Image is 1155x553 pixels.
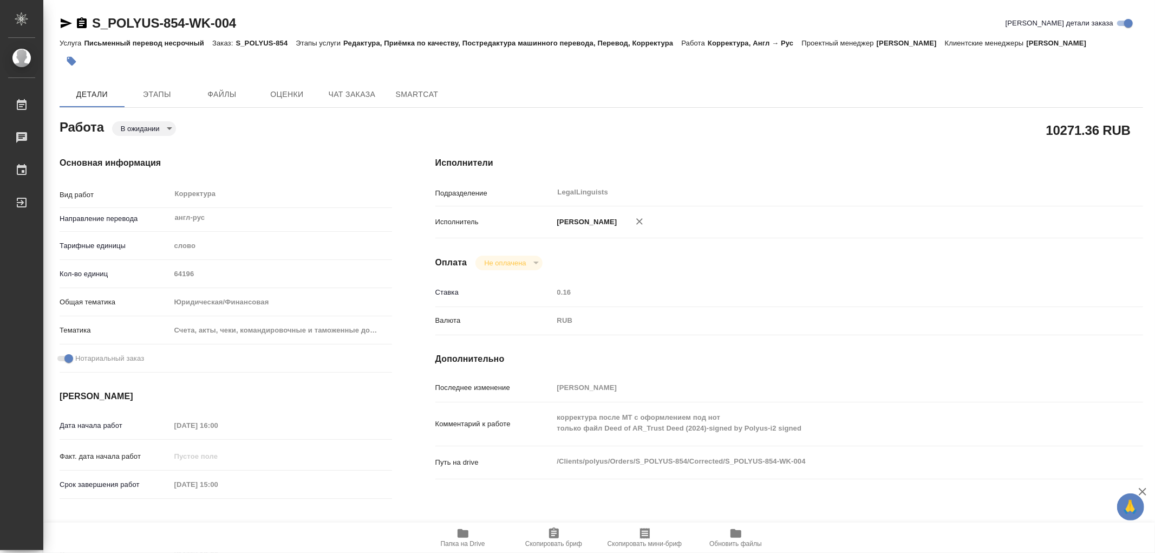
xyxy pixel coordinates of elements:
[1006,18,1113,29] span: [PERSON_NAME] детали заказа
[1117,493,1144,521] button: 🙏
[945,39,1027,47] p: Клиентские менеджеры
[212,39,236,47] p: Заказ:
[171,321,392,340] div: Счета, акты, чеки, командировочные и таможенные документы
[60,240,171,251] p: Тарифные единицы
[171,418,265,433] input: Пустое поле
[608,540,682,548] span: Скопировать мини-бриф
[553,311,1084,330] div: RUB
[171,518,265,534] input: Пустое поле
[435,382,553,393] p: Последнее изменение
[435,419,553,430] p: Комментарий к работе
[441,540,485,548] span: Папка на Drive
[481,258,529,268] button: Не оплачена
[60,269,171,279] p: Кол-во единиц
[435,256,467,269] h4: Оплата
[261,88,313,101] span: Оценки
[60,49,83,73] button: Добавить тэг
[75,17,88,30] button: Скопировать ссылку
[417,523,508,553] button: Папка на Drive
[60,390,392,403] h4: [PERSON_NAME]
[60,17,73,30] button: Скопировать ссылку для ЯМессенджера
[435,157,1143,170] h4: Исполнители
[60,116,104,136] h2: Работа
[553,408,1084,438] textarea: корректура после МТ с оформлением под нот только файл Deed of AR_Trust Deed (2024)-signed by Poly...
[1046,121,1131,139] h2: 10271.36 RUB
[508,523,599,553] button: Скопировать бриф
[801,39,876,47] p: Проектный менеджер
[435,353,1143,366] h4: Дополнительно
[599,523,690,553] button: Скопировать мини-бриф
[60,190,171,200] p: Вид работ
[435,315,553,326] p: Валюта
[171,266,392,282] input: Пустое поле
[525,540,582,548] span: Скопировать бриф
[553,452,1084,471] textarea: /Clients/polyus/Orders/S_POLYUS-854/Corrected/S_POLYUS-854-WK-004
[435,287,553,298] p: Ставка
[171,477,265,492] input: Пустое поле
[343,39,681,47] p: Редактура, Приёмка по качеству, Постредактура машинного перевода, Перевод, Корректура
[60,213,171,224] p: Направление перевода
[628,210,651,233] button: Удалить исполнителя
[435,457,553,468] p: Путь на drive
[60,420,171,431] p: Дата начала работ
[681,39,708,47] p: Работа
[66,88,118,101] span: Детали
[171,237,392,255] div: слово
[60,479,171,490] p: Срок завершения работ
[553,380,1084,395] input: Пустое поле
[60,325,171,336] p: Тематика
[60,521,171,532] p: Факт. срок заверш. работ
[391,88,443,101] span: SmartCat
[236,39,296,47] p: S_POLYUS-854
[435,217,553,227] p: Исполнитель
[60,451,171,462] p: Факт. дата начала работ
[60,157,392,170] h4: Основная информация
[75,353,144,364] span: Нотариальный заказ
[112,121,176,136] div: В ожидании
[131,88,183,101] span: Этапы
[60,39,84,47] p: Услуга
[84,39,212,47] p: Письменный перевод несрочный
[553,284,1084,300] input: Пустое поле
[196,88,248,101] span: Файлы
[708,39,801,47] p: Корректура, Англ → Рус
[118,124,163,133] button: В ожидании
[171,293,392,311] div: Юридическая/Финансовая
[60,297,171,308] p: Общая тематика
[296,39,343,47] p: Этапы услуги
[475,256,542,270] div: В ожидании
[171,448,265,464] input: Пустое поле
[709,540,762,548] span: Обновить файлы
[1121,496,1140,518] span: 🙏
[553,217,617,227] p: [PERSON_NAME]
[877,39,945,47] p: [PERSON_NAME]
[435,188,553,199] p: Подразделение
[1027,39,1095,47] p: [PERSON_NAME]
[690,523,781,553] button: Обновить файлы
[92,16,236,30] a: S_POLYUS-854-WK-004
[326,88,378,101] span: Чат заказа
